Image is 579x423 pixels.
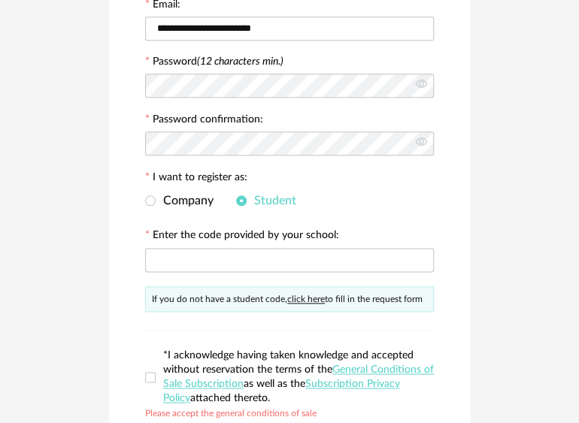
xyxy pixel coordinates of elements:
[156,195,214,207] span: Company
[145,406,317,418] div: Please accept the general conditions of sale
[145,230,339,243] label: Enter the code provided by your school:
[145,114,263,128] label: Password confirmation:
[197,56,283,67] i: (12 characters min.)
[247,195,296,207] span: Student
[163,379,400,403] a: Subscription Privacy Policy
[163,364,434,389] a: General Conditions of Sale Subscription
[153,56,283,67] label: Password
[163,350,434,403] span: *I acknowledge having taken knowledge and accepted without reservation the terms of the as well a...
[287,295,325,304] a: click here
[145,172,247,186] label: I want to register as:
[145,286,434,312] div: If you do not have a student code, to fill in the request form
